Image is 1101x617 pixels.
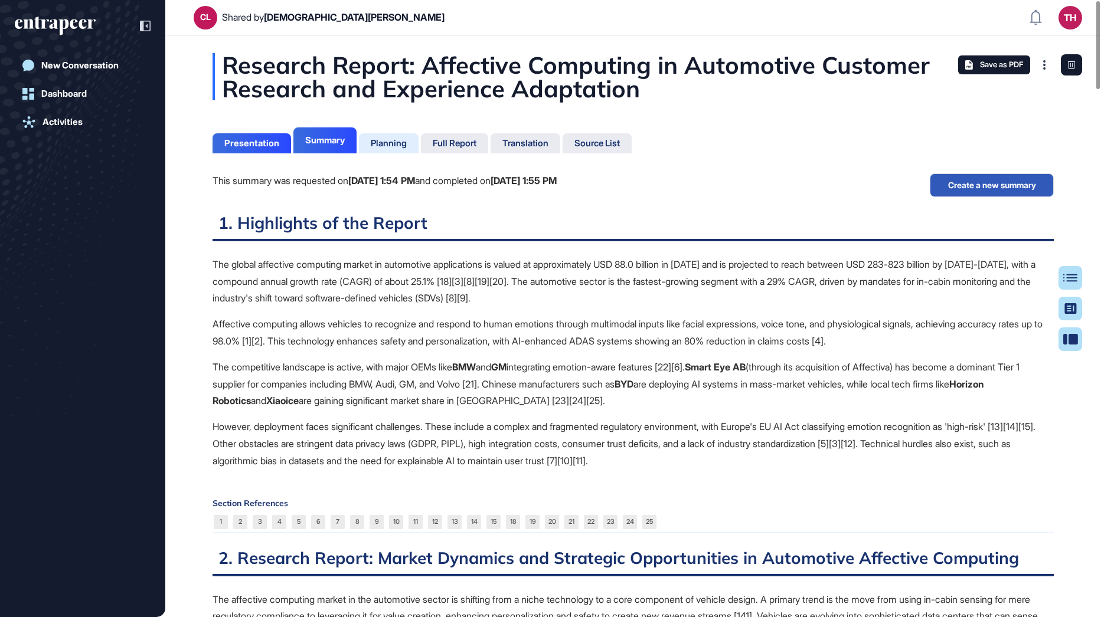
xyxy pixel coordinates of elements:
a: Activities [15,110,151,134]
div: Section References [213,499,1054,507]
p: Affective computing allows vehicles to recognize and respond to human emotions through multimodal... [213,316,1054,350]
div: Research Report: Affective Computing in Automotive Customer Research and Experience Adaptation [213,53,1054,100]
div: entrapeer-logo [15,17,96,35]
a: 21 [564,515,579,529]
strong: GM [491,361,507,373]
div: Translation [502,138,548,149]
a: 5 [292,515,306,529]
div: Activities [43,117,83,127]
strong: BMW [452,361,476,373]
div: Full Report [433,138,476,149]
a: 10 [389,515,403,529]
span: [DEMOGRAPHIC_DATA][PERSON_NAME] [264,11,445,23]
a: 6 [311,515,325,529]
strong: BYD [615,378,633,390]
a: 3 [253,515,267,529]
button: Create a new summary [930,173,1054,197]
p: However, deployment faces significant challenges. These include a complex and fragmented regulato... [213,418,1054,469]
div: Source List [574,138,620,149]
div: New Conversation [41,60,119,71]
button: TH [1058,6,1082,29]
a: New Conversation [15,54,151,77]
a: 20 [545,515,559,529]
a: 22 [584,515,598,529]
div: CL [200,12,211,22]
a: 12 [428,515,442,529]
a: 23 [603,515,618,529]
a: 9 [370,515,384,529]
a: 1 [214,515,228,529]
strong: Smart Eye AB [685,361,746,373]
div: Summary [305,135,345,146]
b: [DATE] 1:54 PM [348,175,415,186]
a: 8 [350,515,364,529]
p: The global affective computing market in automotive applications is valued at approximately USD 8... [213,256,1054,307]
h2: 2. Research Report: Market Dynamics and Strategic Opportunities in Automotive Affective Computing [213,547,1054,576]
a: 11 [409,515,423,529]
div: Presentation [224,138,279,149]
a: 18 [506,515,520,529]
a: 15 [486,515,501,529]
div: Dashboard [41,88,87,99]
a: 4 [272,515,286,529]
a: 24 [623,515,637,529]
div: Planning [371,138,407,149]
a: Dashboard [15,82,151,106]
a: 25 [642,515,656,529]
span: Save as PDF [980,60,1023,70]
strong: Xiaoice [266,395,299,406]
a: 7 [331,515,345,529]
a: 2 [233,515,247,529]
h2: 1. Highlights of the Report [213,212,1054,241]
div: Shared by [222,12,445,23]
p: The competitive landscape is active, with major OEMs like and integrating emotion-aware features ... [213,359,1054,409]
div: This summary was requested on and completed on [213,173,557,189]
a: 14 [467,515,481,529]
b: [DATE] 1:55 PM [491,175,557,186]
a: 13 [447,515,462,529]
a: 19 [525,515,540,529]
